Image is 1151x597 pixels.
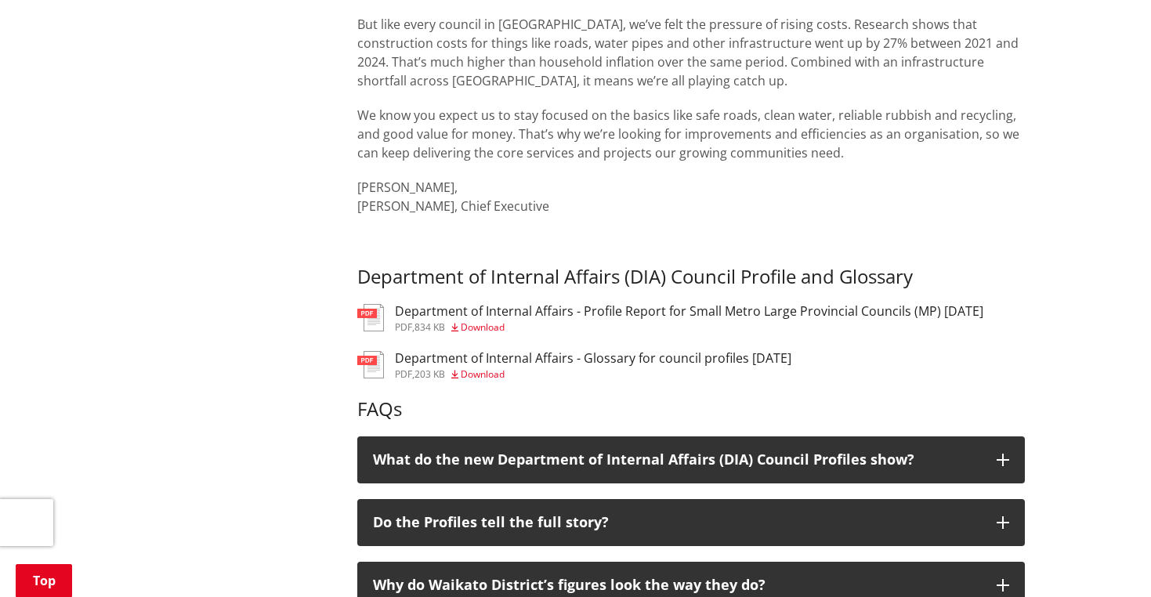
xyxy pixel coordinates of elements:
h3: FAQs [357,398,1025,421]
img: document-pdf.svg [357,351,384,378]
span: Download [461,320,505,334]
div: What do the new Department of Internal Affairs (DIA) Council Profiles show? [373,452,981,468]
span: 203 KB [414,367,445,381]
div: Why do Waikato District’s figures look the way they do? [373,577,981,593]
a: Department of Internal Affairs - Glossary for council profiles [DATE] pdf,203 KB Download [357,351,791,379]
p: But like every council in [GEOGRAPHIC_DATA], we’ve felt the pressure of rising costs. Research sh... [357,15,1025,90]
span: pdf [395,320,412,334]
h3: Department of Internal Affairs (DIA) Council Profile and Glossary [357,266,1025,288]
span: 834 KB [414,320,445,334]
span: pdf [395,367,412,381]
div: , [395,370,791,379]
iframe: Messenger Launcher [1079,531,1135,588]
a: Top [16,564,72,597]
a: Department of Internal Affairs - Profile Report for Small Metro Large Provincial Councils (MP) [D... [357,304,983,332]
img: document-pdf.svg [357,304,384,331]
h3: Department of Internal Affairs - Glossary for council profiles [DATE] [395,351,791,366]
h3: Department of Internal Affairs - Profile Report for Small Metro Large Provincial Councils (MP) [D... [395,304,983,319]
div: Do the Profiles tell the full story? [373,515,981,530]
span: Download [461,367,505,381]
button: What do the new Department of Internal Affairs (DIA) Council Profiles show? [357,436,1025,483]
button: Do the Profiles tell the full story? [357,499,1025,546]
p: We know you expect us to stay focused on the basics like safe roads, clean water, reliable rubbis... [357,106,1025,162]
p: [PERSON_NAME], [PERSON_NAME], Chief Executive [357,178,1025,215]
div: , [395,323,983,332]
